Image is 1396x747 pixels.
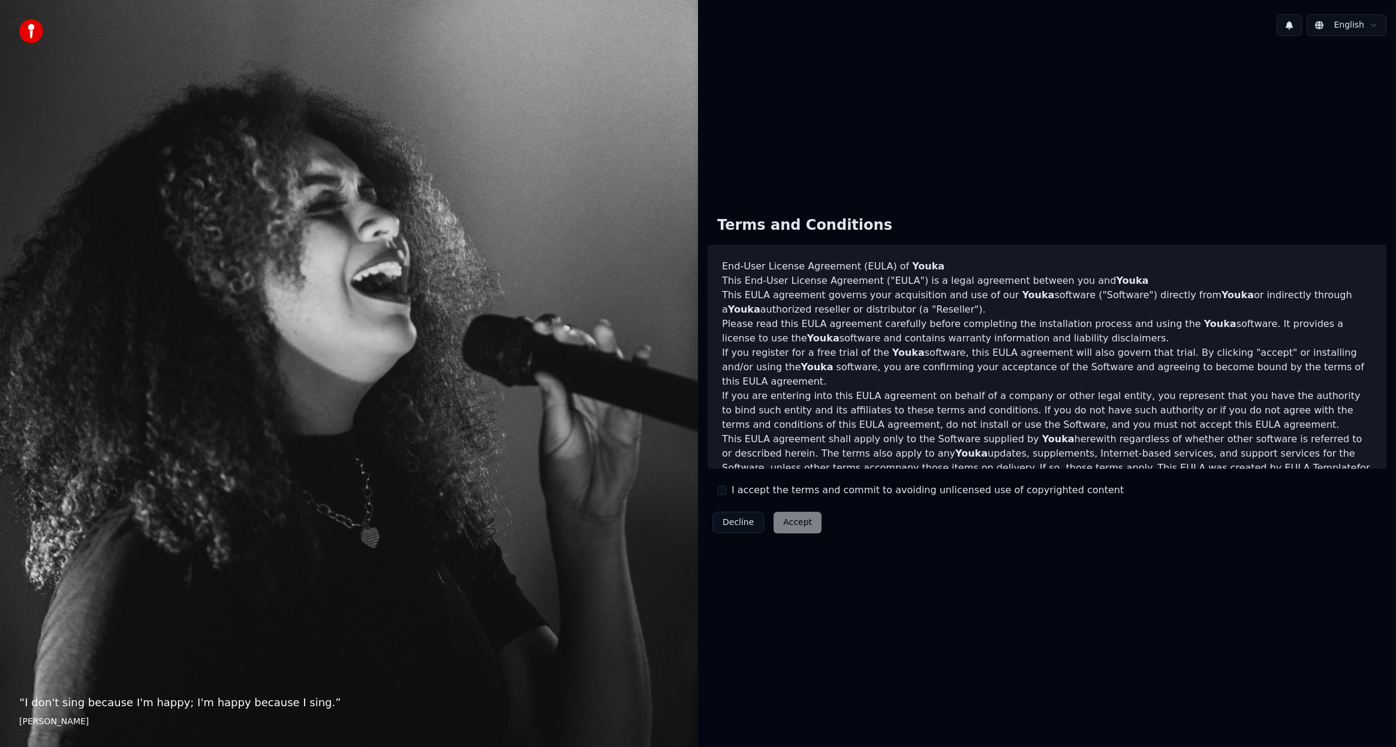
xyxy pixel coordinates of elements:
[722,432,1372,490] p: This EULA agreement shall apply only to the Software supplied by herewith regardless of whether o...
[1022,289,1054,301] span: Youka
[728,304,760,315] span: Youka
[722,288,1372,317] p: This EULA agreement governs your acquisition and use of our software ("Software") directly from o...
[19,694,679,711] p: “ I don't sing because I'm happy; I'm happy because I sing. ”
[19,716,679,728] footer: [PERSON_NAME]
[912,260,944,272] span: Youka
[722,346,1372,389] p: If you register for a free trial of the software, this EULA agreement will also govern that trial...
[722,274,1372,288] p: This End-User License Agreement ("EULA") is a legal agreement between you and
[732,483,1124,497] label: I accept the terms and commit to avoiding unlicensed use of copyrighted content
[892,347,925,358] span: Youka
[708,206,902,245] div: Terms and Conditions
[1116,275,1148,286] span: Youka
[801,361,834,373] span: Youka
[722,317,1372,346] p: Please read this EULA agreement carefully before completing the installation process and using th...
[722,389,1372,432] p: If you are entering into this EULA agreement on behalf of a company or other legal entity, you re...
[712,512,764,533] button: Decline
[1042,433,1075,445] span: Youka
[722,259,1372,274] h3: End-User License Agreement (EULA) of
[1221,289,1254,301] span: Youka
[19,19,43,43] img: youka
[955,448,988,459] span: Youka
[1204,318,1236,329] span: Youka
[1284,462,1356,473] a: EULA Template
[807,332,840,344] span: Youka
